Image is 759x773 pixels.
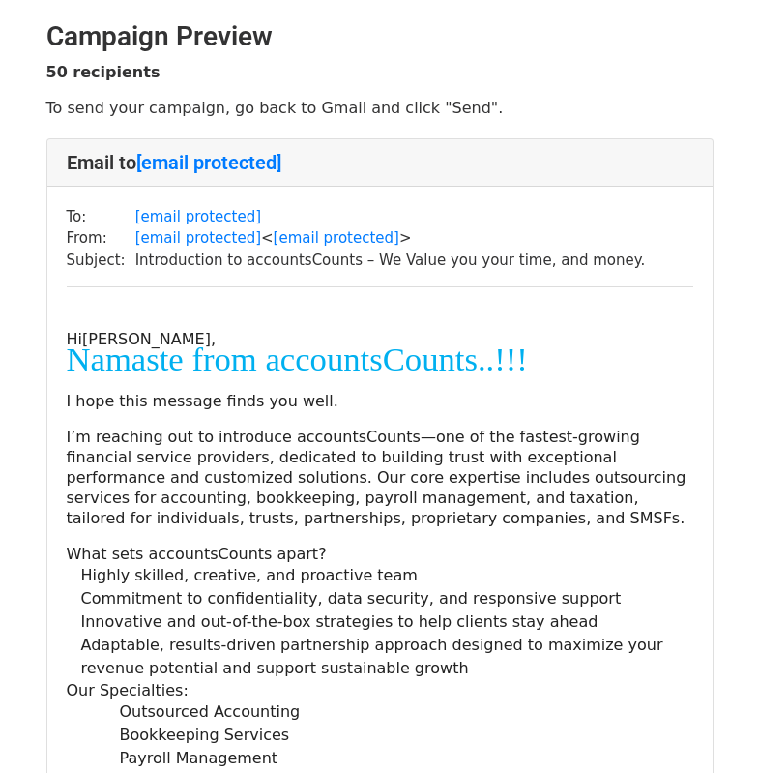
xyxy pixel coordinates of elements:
td: Introduction to accountsCounts – We Value you your time, and money. [135,250,646,272]
span: Our Specialties: [67,681,189,699]
a: [email protected] [135,208,261,225]
span: Bookkeeping Services [120,726,290,744]
td: Subject: [67,250,135,272]
p: [PERSON_NAME] [67,329,693,349]
span: Innovative and out-of-the-box strategies to help clients stay ahead [81,612,598,631]
strong: 50 recipients [46,63,161,81]
span: Commitment to confidentiality, data security, and responsive support [81,589,622,608]
p: To send your campaign, go back to Gmail and click "Send". [46,98,714,118]
span: Payroll Management [120,749,278,767]
span: Namaste from accountsCounts..!!! [67,341,528,377]
h4: Email to [67,151,693,174]
span: Adaptable, results-driven partnership approach designed to maximize your revenue potential and su... [81,636,663,677]
span: , [211,330,216,348]
p: I hope this message finds you well. [67,391,693,411]
span: Highly skilled, creative, and proactive team [81,566,418,584]
td: From: [67,227,135,250]
td: < > [135,227,646,250]
a: [email protected] [135,229,261,247]
span: Outsourced Accounting [120,702,301,721]
h2: Campaign Preview [46,20,714,53]
td: To: [67,206,135,228]
a: [email protected] [136,151,281,174]
p: I’m reaching out to introduce accountsCounts—one of the fastest-growing financial service provide... [67,427,693,528]
a: [email protected] [274,229,399,247]
p: What sets accountsCounts apart? [67,544,693,564]
span: Hi [67,330,82,348]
